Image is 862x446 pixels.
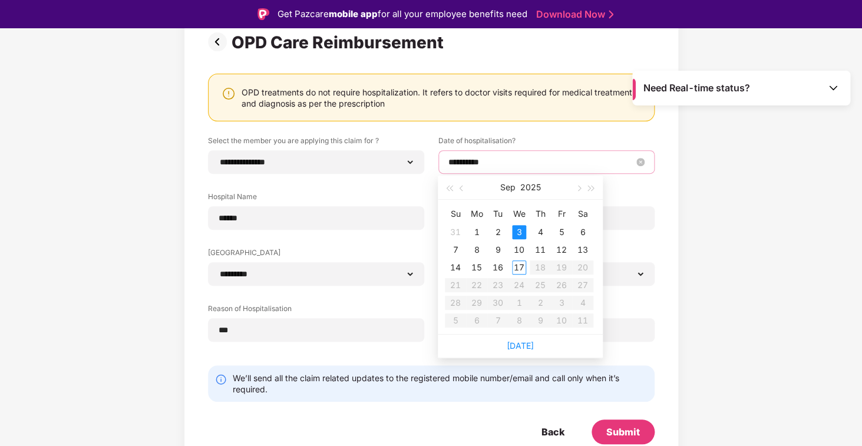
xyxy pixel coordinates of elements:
[329,8,378,19] strong: mobile app
[530,241,551,259] td: 2025-09-11
[609,8,613,21] img: Stroke
[487,204,508,223] th: Tu
[491,225,505,239] div: 2
[208,247,424,262] label: [GEOGRAPHIC_DATA]
[572,223,593,241] td: 2025-09-06
[466,204,487,223] th: Mo
[576,225,590,239] div: 6
[551,223,572,241] td: 2025-09-05
[208,32,232,51] img: svg+xml;base64,PHN2ZyBpZD0iUHJldi0zMngzMiIgeG1sbnM9Imh0dHA6Ly93d3cudzMub3JnLzIwMDAvc3ZnIiB3aWR0aD...
[530,223,551,241] td: 2025-09-04
[257,8,269,20] img: Logo
[508,223,530,241] td: 2025-09-03
[448,243,463,257] div: 7
[530,204,551,223] th: Th
[448,225,463,239] div: 31
[536,8,610,21] a: Download Now
[438,136,655,150] label: Date of hospitalisation?
[508,259,530,276] td: 2025-09-17
[445,223,466,241] td: 2025-08-31
[208,136,424,150] label: Select the member you are applying this claim for ?
[470,260,484,275] div: 15
[572,241,593,259] td: 2025-09-13
[512,260,526,275] div: 17
[208,303,424,318] label: Reason of Hospitalisation
[576,243,590,257] div: 13
[466,241,487,259] td: 2025-09-08
[551,241,572,259] td: 2025-09-12
[232,32,448,52] div: OPD Care Reimbursement
[222,87,236,101] img: svg+xml;base64,PHN2ZyBpZD0iV2FybmluZ18tXzI0eDI0IiBkYXRhLW5hbWU9Ildhcm5pbmcgLSAyNHgyNCIgeG1sbnM9Im...
[636,158,645,166] span: close-circle
[470,225,484,239] div: 1
[508,204,530,223] th: We
[233,372,648,395] div: We’ll send all the claim related updates to the registered mobile number/email and call only when...
[487,223,508,241] td: 2025-09-02
[500,176,516,199] button: Sep
[491,243,505,257] div: 9
[827,82,839,94] img: Toggle Icon
[208,191,424,206] label: Hospital Name
[242,87,642,109] div: OPD treatments do not require hospitalization. It refers to doctor visits required for medical tr...
[520,176,541,199] button: 2025
[466,259,487,276] td: 2025-09-15
[445,259,466,276] td: 2025-09-14
[508,241,530,259] td: 2025-09-10
[278,7,527,21] div: Get Pazcare for all your employee benefits need
[533,225,547,239] div: 4
[554,225,569,239] div: 5
[606,425,640,438] div: Submit
[551,204,572,223] th: Fr
[512,225,526,239] div: 3
[445,204,466,223] th: Su
[448,260,463,275] div: 14
[541,425,564,438] div: Back
[554,243,569,257] div: 12
[533,243,547,257] div: 11
[512,243,526,257] div: 10
[507,341,534,351] a: [DATE]
[487,241,508,259] td: 2025-09-09
[487,259,508,276] td: 2025-09-16
[445,241,466,259] td: 2025-09-07
[491,260,505,275] div: 16
[643,82,750,94] span: Need Real-time status?
[470,243,484,257] div: 8
[215,374,227,385] img: svg+xml;base64,PHN2ZyBpZD0iSW5mby0yMHgyMCIgeG1sbnM9Imh0dHA6Ly93d3cudzMub3JnLzIwMDAvc3ZnIiB3aWR0aD...
[466,223,487,241] td: 2025-09-01
[572,204,593,223] th: Sa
